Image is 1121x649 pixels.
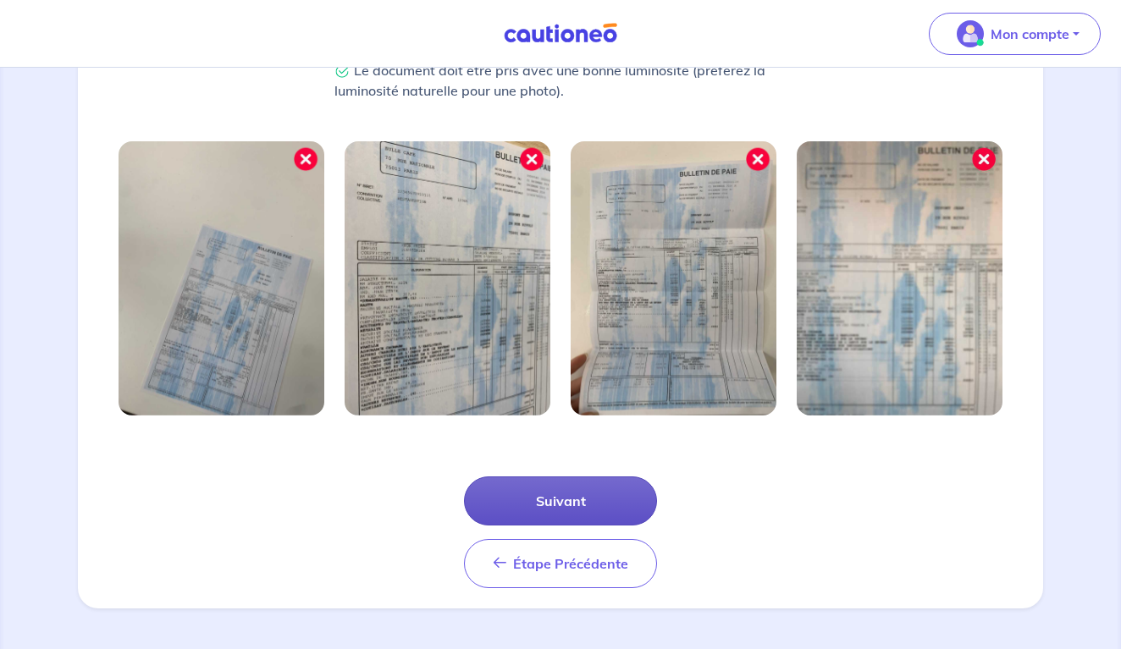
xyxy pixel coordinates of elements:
[119,141,324,415] img: Image mal cadrée 1
[345,141,550,415] img: Image mal cadrée 2
[464,476,657,525] button: Suivant
[334,64,350,80] img: Check
[929,13,1101,55] button: illu_account_valid_menu.svgMon compte
[571,141,776,415] img: Image mal cadrée 3
[464,539,657,588] button: Étape Précédente
[991,24,1069,44] p: Mon compte
[797,141,1002,415] img: Image mal cadrée 4
[497,23,624,44] img: Cautioneo
[957,20,984,47] img: illu_account_valid_menu.svg
[513,555,628,572] span: Étape Précédente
